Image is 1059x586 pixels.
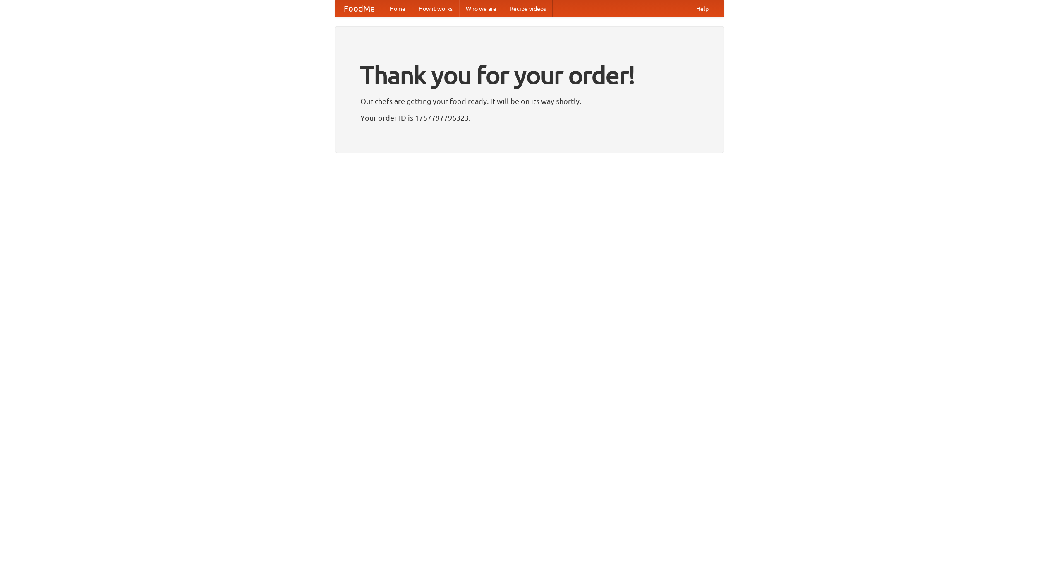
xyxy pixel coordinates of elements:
a: Help [690,0,715,17]
p: Our chefs are getting your food ready. It will be on its way shortly. [360,95,699,107]
p: Your order ID is 1757797796323. [360,111,699,124]
a: FoodMe [335,0,383,17]
a: Recipe videos [503,0,553,17]
a: How it works [412,0,459,17]
h1: Thank you for your order! [360,55,699,95]
a: Who we are [459,0,503,17]
a: Home [383,0,412,17]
